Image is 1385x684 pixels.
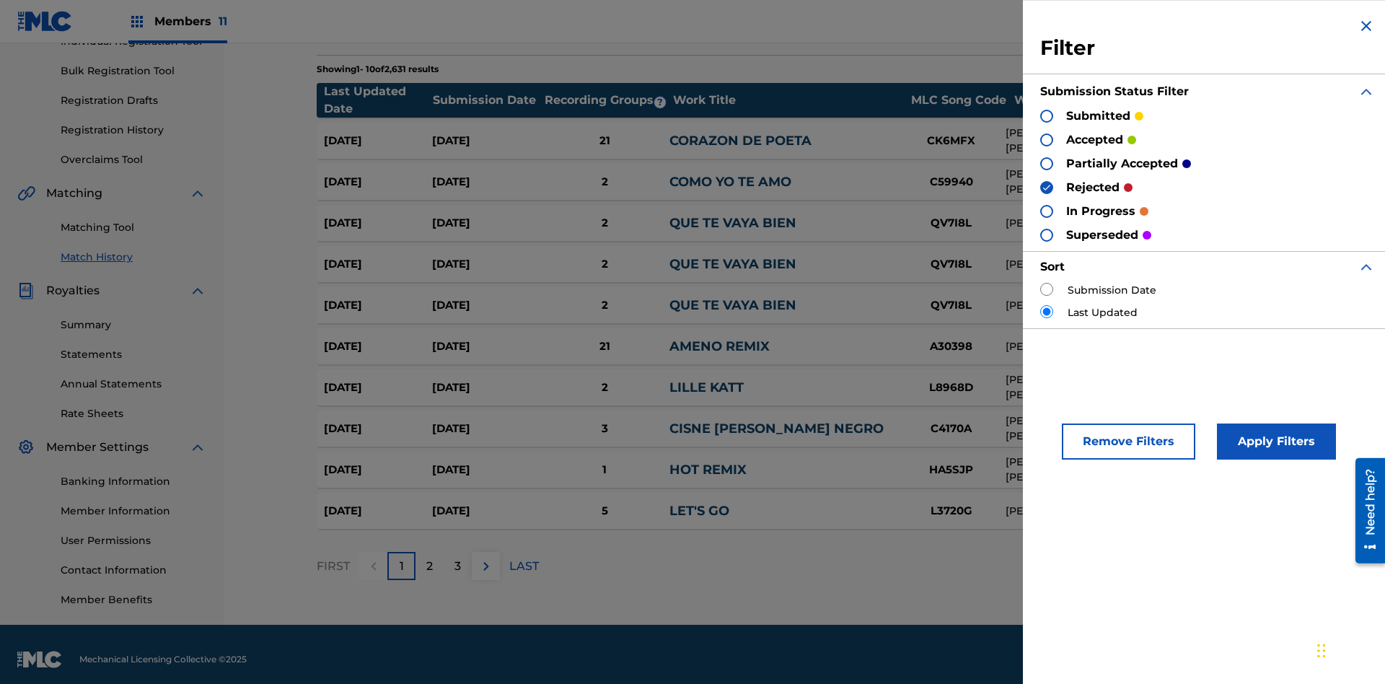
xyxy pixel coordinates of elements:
[669,462,747,478] a: HOT REMIX
[669,133,812,149] a: CORAZON DE POETA
[17,185,35,202] img: Matching
[1014,92,1245,109] div: Writers
[426,558,433,575] p: 2
[540,462,669,478] div: 1
[61,220,206,235] a: Matching Tool
[897,256,1006,273] div: QV7I8L
[540,215,669,232] div: 2
[432,503,540,519] div: [DATE]
[46,185,102,202] span: Matching
[61,250,206,265] a: Match History
[669,215,796,231] a: QUE TE VAYA BIEN
[324,256,432,273] div: [DATE]
[324,421,432,437] div: [DATE]
[61,406,206,421] a: Rate Sheets
[540,503,669,519] div: 5
[1006,413,1234,444] div: [PERSON_NAME] BEIGBEDER [PERSON_NAME] [PERSON_NAME]
[79,653,247,666] span: Mechanical Licensing Collective © 2025
[324,297,432,314] div: [DATE]
[432,215,540,232] div: [DATE]
[669,297,796,313] a: QUE TE VAYA BIEN
[317,63,439,76] p: Showing 1 - 10 of 2,631 results
[1006,167,1234,197] div: [PERSON_NAME] BEIGBEDER [PERSON_NAME] [PERSON_NAME]
[432,133,540,149] div: [DATE]
[46,282,100,299] span: Royalties
[219,14,227,28] span: 11
[1006,126,1234,156] div: [PERSON_NAME] BEIGBEDER [PERSON_NAME] [PERSON_NAME]
[897,421,1006,437] div: C4170A
[1066,179,1120,196] p: rejected
[324,83,432,118] div: Last Updated Date
[540,421,669,437] div: 3
[432,462,540,478] div: [DATE]
[897,174,1006,190] div: C59940
[17,651,62,668] img: logo
[324,380,432,396] div: [DATE]
[432,297,540,314] div: [DATE]
[432,338,540,355] div: [DATE]
[654,97,666,108] span: ?
[432,421,540,437] div: [DATE]
[669,380,744,395] a: LILLE KATT
[432,174,540,190] div: [DATE]
[324,338,432,355] div: [DATE]
[540,133,669,149] div: 21
[897,338,1006,355] div: A30398
[673,92,904,109] div: Work Title
[324,174,432,190] div: [DATE]
[1066,203,1135,220] p: in progress
[61,592,206,608] a: Member Benefits
[324,133,432,149] div: [DATE]
[324,503,432,519] div: [DATE]
[189,439,206,456] img: expand
[46,439,149,456] span: Member Settings
[61,152,206,167] a: Overclaims Tool
[669,174,791,190] a: COMO YO TE AMO
[1006,372,1234,403] div: [PERSON_NAME], [PERSON_NAME] [PERSON_NAME], [PERSON_NAME]
[61,347,206,362] a: Statements
[1040,35,1375,61] h3: Filter
[432,380,540,396] div: [DATE]
[478,558,495,575] img: right
[154,13,227,30] span: Members
[324,215,432,232] div: [DATE]
[61,317,206,333] a: Summary
[1040,260,1065,273] strong: Sort
[669,421,884,437] a: CISNE [PERSON_NAME] NEGRO
[1040,84,1189,98] strong: Submission Status Filter
[61,63,206,79] a: Bulk Registration Tool
[61,533,206,548] a: User Permissions
[17,11,73,32] img: MLC Logo
[897,462,1006,478] div: HA5SJP
[61,123,206,138] a: Registration History
[897,133,1006,149] div: CK6MFX
[17,282,35,299] img: Royalties
[1313,615,1385,684] div: Chat Widget
[669,256,796,272] a: QUE TE VAYA BIEN
[400,558,404,575] p: 1
[542,92,672,109] div: Recording Groups
[1006,455,1234,485] div: [PERSON_NAME], [PERSON_NAME], [PERSON_NAME], [PERSON_NAME]
[189,185,206,202] img: expand
[1066,131,1123,149] p: accepted
[324,462,432,478] div: [DATE]
[905,92,1013,109] div: MLC Song Code
[432,256,540,273] div: [DATE]
[1358,258,1375,276] img: expand
[509,558,539,575] p: LAST
[189,282,206,299] img: expand
[669,503,729,519] a: LET'S GO
[61,93,206,108] a: Registration Drafts
[1066,227,1138,244] p: superseded
[1006,504,1234,519] div: [PERSON_NAME]
[897,380,1006,396] div: L8968D
[61,377,206,392] a: Annual Statements
[1006,298,1234,313] div: [PERSON_NAME]
[1068,305,1138,320] label: Last Updated
[17,439,35,456] img: Member Settings
[1006,257,1234,272] div: [PERSON_NAME]
[1066,155,1178,172] p: partially accepted
[1345,452,1385,571] iframe: Resource Center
